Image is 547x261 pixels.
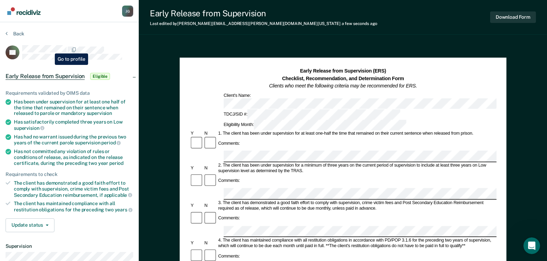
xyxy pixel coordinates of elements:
[300,68,386,74] strong: Early Release from Supervision (ERS)
[43,135,105,142] div: joined the conversation
[104,192,132,198] span: applicable
[34,3,49,9] h1: Rajan
[6,73,85,80] span: Early Release from Supervision
[189,203,203,209] div: Y
[34,9,65,16] p: Active 1h ago
[33,208,39,213] button: Gif picker
[6,69,114,128] div: You’ll get replies here and in your email:✉️[PERSON_NAME][EMAIL_ADDRESS][PERSON_NAME][DOMAIN_NAME...
[119,205,130,216] button: Send a message…
[6,218,54,232] button: Update status
[189,130,203,136] div: Y
[7,7,41,15] img: Recidiviz
[217,200,497,211] div: 3. The client has demonstrated a good faith effort to comply with supervision, crime victim fees ...
[269,83,417,89] em: Clients who meet the following criteria may be recommended for ERS.
[17,118,44,123] b: In 2 hours
[122,6,133,17] button: Profile dropdown button
[14,134,133,146] div: Has had no warrant issued during the previous two years of the current parole supervision
[14,201,133,212] div: The client has maintained compliance with all restitution obligations for the preceding two
[150,21,377,26] div: Last edited by [PERSON_NAME][EMAIL_ADDRESS][PERSON_NAME][DOMAIN_NAME][US_STATE]
[222,120,408,130] div: Eligibility Month:
[109,160,123,166] span: period
[43,136,56,141] b: Rajan
[5,3,18,16] button: go back
[6,150,133,228] div: Rajan says…
[31,39,128,59] div: how can i edit an ERS form that has been submitted and is listed under "Pending"?
[11,87,105,106] b: [PERSON_NAME][EMAIL_ADDRESS][PERSON_NAME][DOMAIN_NAME][US_STATE]
[11,208,16,213] button: Upload attachment
[217,253,241,259] div: Comments:
[109,3,122,16] button: Home
[222,109,401,119] div: TDCJ/SID #:
[25,35,133,64] div: how can i edit an ERS form that has been submitted and is listed under "Pending"?
[20,4,31,15] img: Profile image for Rajan
[101,140,121,145] span: period
[87,110,112,116] span: supervision
[14,119,133,131] div: Has satisfactorily completed three years on Low
[6,134,133,150] div: Rajan says…
[6,243,133,249] dt: Supervision
[14,125,44,131] span: supervision
[189,166,203,171] div: Y
[217,130,497,136] div: 1. The client has been under supervision for at least one-half the time that remained on their cu...
[6,31,24,37] button: Back
[282,76,404,81] strong: Checklist, Recommendation, and Determination Form
[14,99,133,116] div: Has been under supervision for at least one half of the time that remained on their sentence when...
[6,171,133,177] div: Requirements to check
[11,154,108,209] div: Hi [PERSON_NAME], Unfortunately you cannot edit a form that has already been submitted within the...
[34,135,41,142] img: Profile image for Rajan
[203,130,217,136] div: N
[11,73,108,107] div: You’ll get replies here and in your email: ✉️
[6,35,133,69] div: Jose says…
[6,193,133,205] textarea: Message…
[217,163,497,174] div: 2. The client has been under supervision for a minimum of three years on the current period of su...
[6,150,114,213] div: Hi [PERSON_NAME], Unfortunately you cannot edit a form that has already been submitted within the...
[203,166,217,171] div: N
[6,69,133,134] div: Operator says…
[150,8,377,18] div: Early Release from Supervision
[14,180,133,198] div: The client has demonstrated a good faith effort to comply with supervision, crime victim fees and...
[217,141,241,146] div: Comments:
[14,149,133,166] div: Has not committed any violation of rules or conditions of release, as indicated on the release ce...
[11,111,108,124] div: The team will be back 🕒
[90,73,110,80] span: Eligible
[490,11,536,23] button: Download Form
[203,241,217,246] div: N
[115,207,133,212] span: years
[217,216,241,221] div: Comments:
[217,178,241,184] div: Comments:
[6,90,133,96] div: Requirements validated by OIMS data
[523,237,540,254] iframe: Intercom live chat
[203,203,217,209] div: N
[342,21,377,26] span: a few seconds ago
[217,238,497,249] div: 4. The client has maintained compliance with all restitution obligations in accordance with PD/PO...
[44,208,50,213] button: Start recording
[122,3,134,15] div: Close
[189,241,203,246] div: Y
[22,208,27,213] button: Emoji picker
[122,6,133,17] div: J G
